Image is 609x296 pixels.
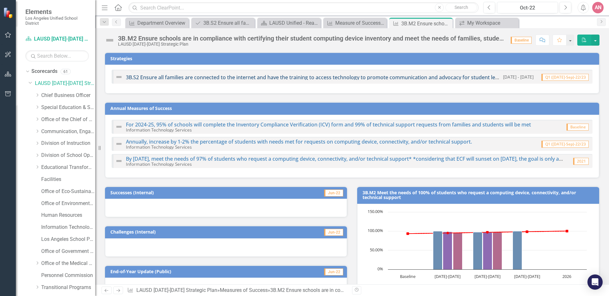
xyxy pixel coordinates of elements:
[127,19,187,27] a: Department Overview
[566,124,589,131] span: Baseline
[370,247,383,253] text: 50.00%
[110,229,273,234] h3: Challenges (Internal)
[377,266,383,272] text: 0%
[25,16,89,26] small: Los Angeles Unified School District
[400,273,416,279] text: Baseline
[3,7,14,18] img: ClearPoint Strategy
[126,74,511,81] a: 3B.S2 Ensure all families are connected to the internet and have the training to access technolog...
[473,232,482,269] path: 2023-2024, 97. Actual (Technical Support).
[407,230,568,235] g: Target (Technical Support), series 2 of 6. Line with 5 data points.
[562,273,571,279] text: 2026
[25,50,89,61] input: Search Below...
[433,231,442,269] path: 2022-2023, 99.9. Actual (Technical Support).
[128,2,479,13] input: Search ClearPoint...
[455,5,468,10] span: Search
[368,228,383,233] text: 100.00%
[526,230,528,233] path: 2024-2025, 98.602. Target (Technical Support).
[483,232,492,269] path: 2023-2024, 97. Devices (Actual).
[193,19,253,27] a: 3B.S2 Ensure all families are connected to the internet and have the training to access technolog...
[41,152,95,159] a: Division of School Operations
[126,127,192,133] small: Information Technology Services
[541,74,589,81] span: Q1 ([DATE]-Sep)-22/23
[325,19,385,27] a: Measure of Success - Scorecard Report
[407,232,409,235] path: Baseline, 93.49. Target (Technical Support).
[514,273,540,279] text: [DATE]-[DATE]
[499,4,556,12] div: Oct-22
[126,121,531,128] a: For 2024-25, 95% of schools will complete the Inventory Compliance Verification (ICV) form and 99...
[503,74,534,80] small: [DATE] - [DATE]
[118,42,504,47] div: LAUSD [DATE]-[DATE] Strategic Plan
[566,230,568,232] path: 2026, 100.306. Target (Technical Support).
[41,104,95,111] a: Special Education & Specialized Programs
[259,19,319,27] a: LAUSD Unified - Ready for the World
[467,19,517,27] div: My Workspace
[41,212,95,219] a: Human Resources
[401,20,451,28] div: 3B.M2 Ensure schools are in compliance with certifying their student computing device inventory a...
[324,190,343,196] span: Jun-22
[110,269,287,274] h3: End-of-Year Update (Public)
[115,73,123,81] img: Not Defined
[41,248,95,255] a: Office of Government Relations
[35,80,95,87] a: LAUSD [DATE]-[DATE] Strategic Plan
[435,273,461,279] text: [DATE]-[DATE]
[41,164,95,171] a: Educational Transformation Office
[573,158,589,165] span: 2021
[41,128,95,135] a: Communication, Engagement & Collaboration
[25,35,89,43] a: LAUSD [DATE]-[DATE] Strategic Plan
[41,236,95,243] a: Los Angeles School Police
[118,35,504,42] div: 3B.M2 Ensure schools are in compliance with certifying their student computing device inventory a...
[110,190,271,195] h3: Successes (Internal)
[324,268,343,275] span: Jun-22
[41,224,95,231] a: Information Technology Services
[110,56,596,61] h3: Strategies
[115,157,123,165] img: Not Defined
[127,287,347,294] div: » »
[269,19,319,27] div: LAUSD Unified - Ready for the World
[220,287,268,293] a: Measures of Success
[110,106,596,111] h3: Annual Measures of Success
[41,188,95,195] a: Office of Eco-Sustainability
[115,140,123,148] img: Not Defined
[41,284,95,291] a: Transitional Programs
[126,138,472,145] a: Annually, increase by 1-2% the percentage of students with needs met for requests on computing de...
[25,8,89,16] span: Elements
[41,200,95,207] a: Office of Environmental Health and Safety
[61,69,71,74] div: 61
[541,141,589,148] span: Q1 ([DATE]-Sep)-22/23
[335,19,385,27] div: Measure of Success - Scorecard Report
[41,272,95,279] a: Personnel Commission
[115,123,123,131] img: Not Defined
[363,190,596,200] h3: 3B.M2 Meet the needs of 100% of students who request a computing device, connectivity, and/or tec...
[203,19,253,27] div: 3B.S2 Ensure all families are connected to the internet and have the training to access technolog...
[41,92,95,99] a: Chief Business Officer
[105,35,115,45] img: Not Defined
[41,260,95,267] a: Office of the Medical Director
[126,144,192,150] small: Information Technology Services
[493,232,502,269] path: 2023-2024, 97. Connectivity (Actual).
[41,176,95,183] a: Facilities
[41,140,95,147] a: Division of Instruction
[592,2,604,13] button: AN
[497,2,558,13] button: Oct-22
[408,212,567,270] g: Devices (Actual), series 3 of 6. Bar series with 5 bars.
[457,19,517,27] a: My Workspace
[368,209,383,214] text: 150.00%
[587,274,603,290] div: Open Intercom Messenger
[137,19,187,27] div: Department Overview
[41,116,95,123] a: Office of the Chief of Staff
[475,273,501,279] text: [DATE]-[DATE]
[31,68,57,75] a: Scorecards
[136,287,217,293] a: LAUSD [DATE]-[DATE] Strategic Plan
[513,231,522,269] path: 2024-2025, 99.7. Actual (Technical Support).
[447,232,449,234] path: 2022-2023, 95.194. Target (Technical Support).
[443,232,452,269] path: 2022-2023, 98.3. Devices (Actual).
[445,3,477,12] button: Search
[511,37,532,44] span: Baseline
[126,161,192,167] small: Information Technology Services
[324,229,343,236] span: Jun-22
[453,232,462,269] path: 2022-2023, 96.8. Connectivity (Actual).
[486,231,489,234] path: 2023-2024, 96.898. Target (Technical Support).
